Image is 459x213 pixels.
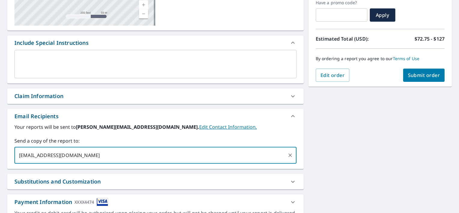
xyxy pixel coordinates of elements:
[370,8,395,22] button: Apply
[76,124,199,130] b: [PERSON_NAME][EMAIL_ADDRESS][DOMAIN_NAME].
[14,137,296,144] label: Send a copy of the report to:
[321,72,345,79] span: Edit order
[7,194,304,210] div: Payment InformationXXXX4474cardImage
[7,109,304,123] div: Email Recipients
[7,35,304,50] div: Include Special Instructions
[139,0,148,9] a: Current Level 17, Zoom In
[14,39,89,47] div: Include Special Instructions
[14,92,63,100] div: Claim Information
[7,174,304,189] div: Substitutions and Customization
[408,72,440,79] span: Submit order
[14,177,101,186] div: Substitutions and Customization
[286,151,294,159] button: Clear
[415,35,445,42] p: $72.75 - $127
[14,198,108,206] div: Payment Information
[7,88,304,104] div: Claim Information
[375,12,391,18] span: Apply
[14,112,59,120] div: Email Recipients
[403,69,445,82] button: Submit order
[393,56,420,61] a: Terms of Use
[316,56,445,61] p: By ordering a report you agree to our
[316,35,380,42] p: Estimated Total (USD):
[316,69,350,82] button: Edit order
[14,123,296,131] label: Your reports will be sent to
[199,124,257,130] a: EditContactInfo
[139,9,148,18] a: Current Level 17, Zoom Out
[97,198,108,206] img: cardImage
[74,198,94,206] div: XXXX4474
